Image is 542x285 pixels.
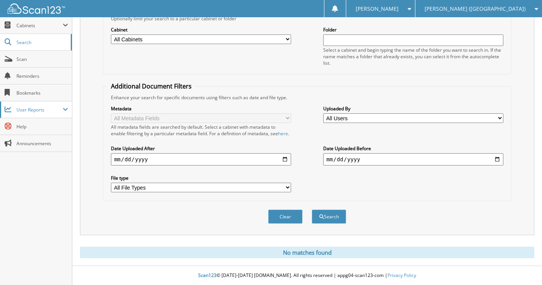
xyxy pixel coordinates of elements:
[312,210,346,224] button: Search
[8,3,65,14] img: scan123-logo-white.svg
[107,15,507,22] div: Optionally limit your search to a particular cabinet or folder
[278,130,288,137] a: here
[16,73,68,79] span: Reminders
[268,210,303,224] button: Clear
[16,39,67,46] span: Search
[198,272,216,278] span: Scan123
[16,56,68,62] span: Scan
[323,145,503,152] label: Date Uploaded Before
[111,145,291,152] label: Date Uploaded After
[387,272,416,278] a: Privacy Policy
[111,175,291,181] label: File type
[111,105,291,112] label: Metadata
[323,47,503,66] div: Select a cabinet and begin typing the name of the folder you want to search in. If the name match...
[111,124,291,137] div: All metadata fields are searched by default. Select a cabinet with metadata to enable filtering b...
[16,22,63,29] span: Cabinets
[107,82,195,90] legend: Additional Document Filters
[16,90,68,96] span: Bookmarks
[16,123,68,130] span: Help
[323,26,503,33] label: Folder
[16,106,63,113] span: User Reports
[111,26,291,33] label: Cabinet
[80,247,534,258] div: No matches found
[107,94,507,101] div: Enhance your search for specific documents using filters such as date and file type.
[16,140,68,147] span: Announcements
[323,153,503,165] input: end
[425,7,526,11] span: [PERSON_NAME] ([GEOGRAPHIC_DATA])
[111,153,291,165] input: start
[323,105,503,112] label: Uploaded By
[356,7,399,11] span: [PERSON_NAME]
[72,266,542,285] div: © [DATE]-[DATE] [DOMAIN_NAME]. All rights reserved | appg04-scan123-com |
